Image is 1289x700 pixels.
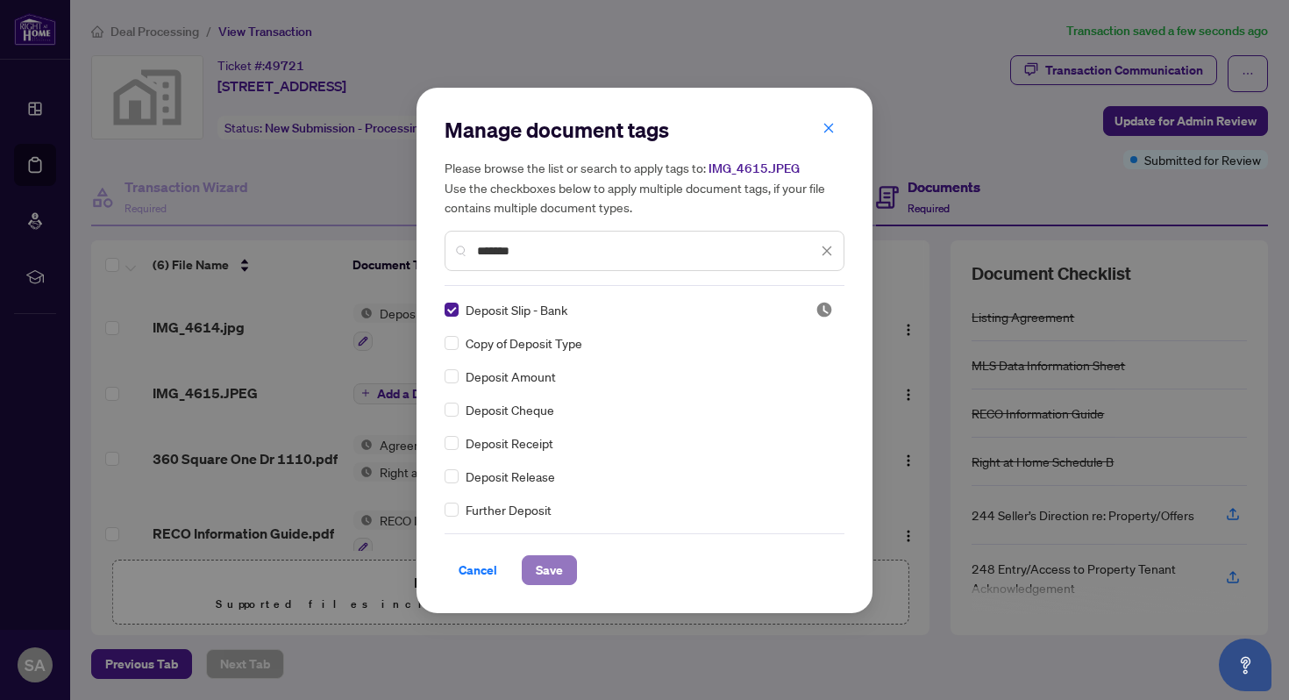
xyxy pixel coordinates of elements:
span: close [821,245,833,257]
span: Copy of Deposit Type [466,333,582,353]
span: Deposit Cheque [466,400,554,419]
span: close [823,122,835,134]
h2: Manage document tags [445,116,844,144]
span: Deposit Release [466,467,555,486]
span: IMG_4615.JPEG [709,161,800,176]
span: Deposit Amount [466,367,556,386]
span: Deposit Slip - Bank [466,300,567,319]
span: Cancel [459,556,497,584]
button: Cancel [445,555,511,585]
button: Save [522,555,577,585]
span: Pending Review [815,301,833,318]
span: Further Deposit [466,500,552,519]
span: Save [536,556,563,584]
span: Deposit Receipt [466,433,553,453]
img: status [815,301,833,318]
button: Open asap [1219,639,1271,691]
h5: Please browse the list or search to apply tags to: Use the checkboxes below to apply multiple doc... [445,158,844,217]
